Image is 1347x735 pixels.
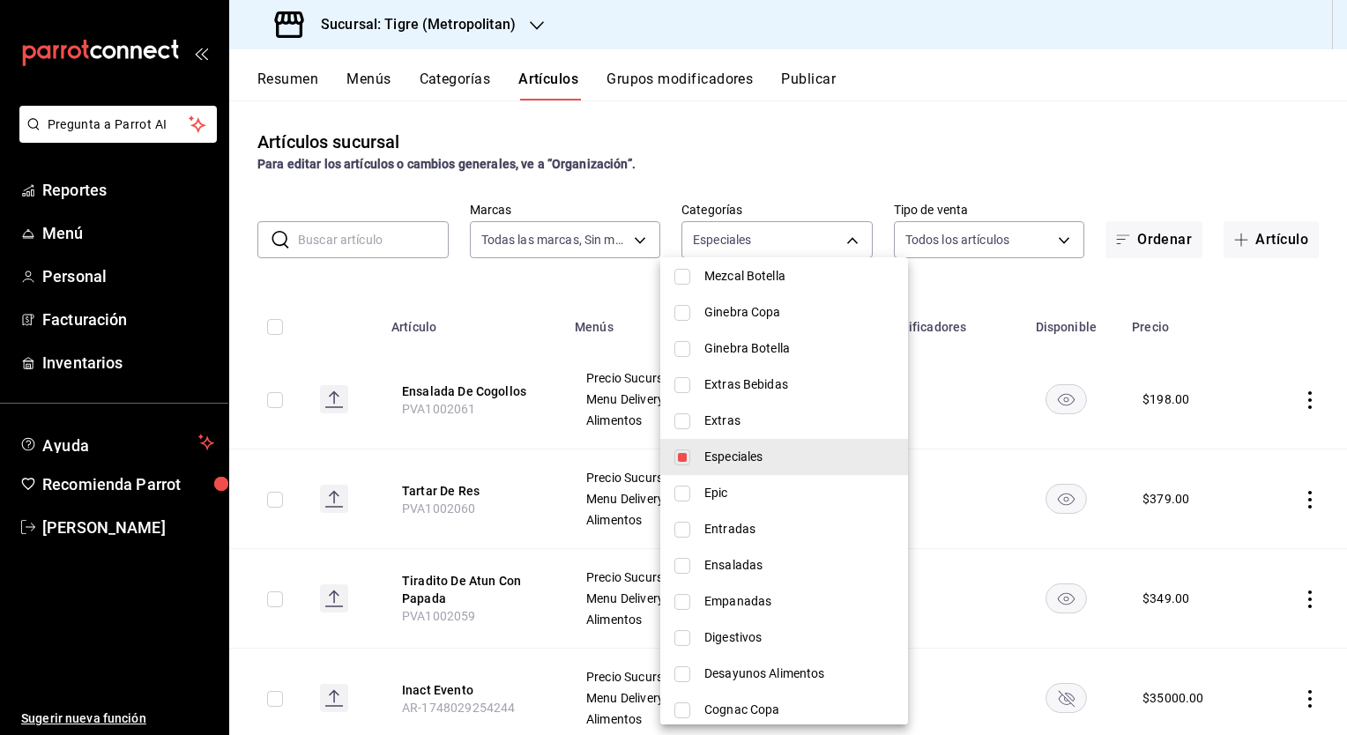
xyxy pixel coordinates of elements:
[704,267,894,286] span: Mezcal Botella
[704,484,894,502] span: Epic
[704,664,894,683] span: Desayunos Alimentos
[704,339,894,358] span: Ginebra Botella
[704,556,894,575] span: Ensaladas
[704,701,894,719] span: Cognac Copa
[704,520,894,538] span: Entradas
[704,303,894,322] span: Ginebra Copa
[704,375,894,394] span: Extras Bebidas
[704,592,894,611] span: Empanadas
[704,412,894,430] span: Extras
[704,448,894,466] span: Especiales
[704,628,894,647] span: Digestivos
